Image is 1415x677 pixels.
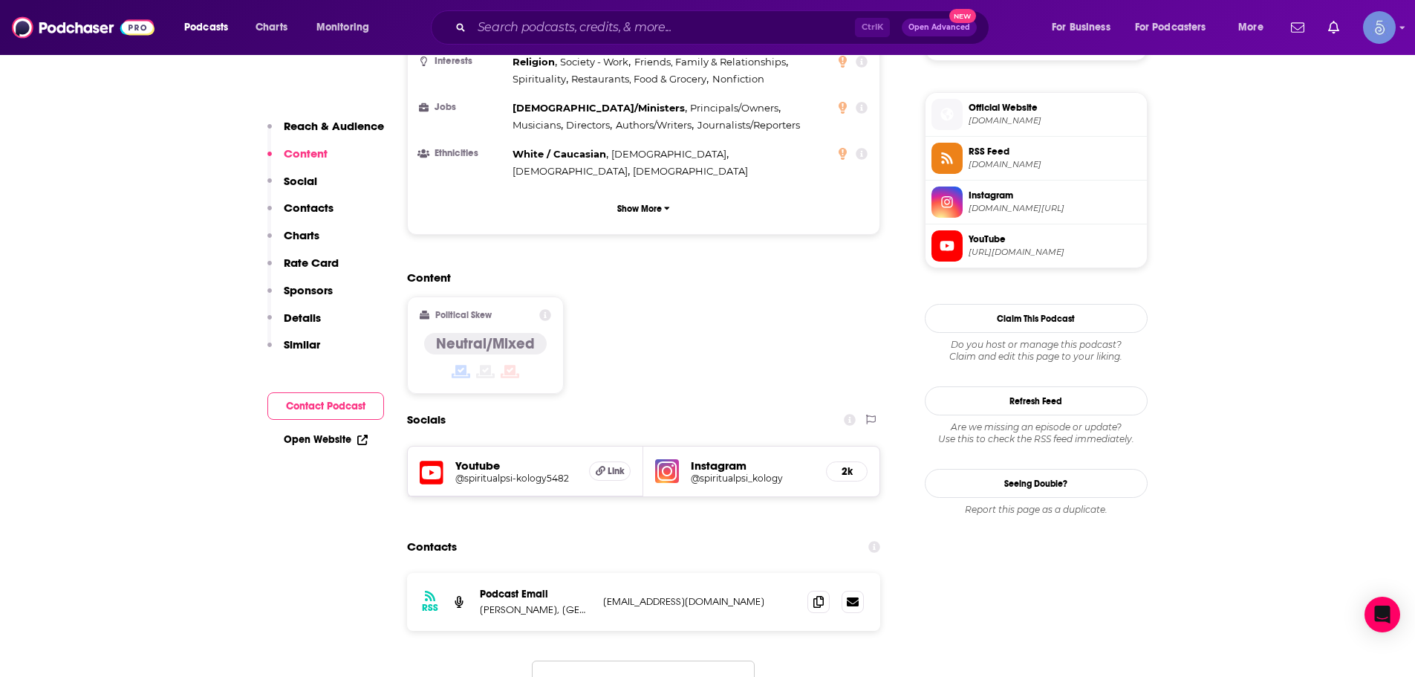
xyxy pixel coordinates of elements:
span: , [634,54,788,71]
button: Social [267,174,317,201]
p: Rate Card [284,256,339,270]
h5: Youtube [455,459,578,473]
span: Musicians [513,119,561,131]
span: instagram.com/spiritualpsi_kology [969,203,1141,214]
p: Sponsors [284,283,333,297]
a: Open Website [284,433,368,446]
span: , [513,117,563,134]
span: Official Website [969,101,1141,114]
button: Contacts [267,201,334,228]
a: @spiritualpsi_kology [691,473,814,484]
span: [DEMOGRAPHIC_DATA]/Ministers [513,102,685,114]
span: , [513,100,687,117]
p: Social [284,174,317,188]
span: , [560,54,631,71]
button: Sponsors [267,283,333,311]
span: Logged in as Spiral5-G1 [1363,11,1396,44]
a: YouTube[URL][DOMAIN_NAME] [931,230,1141,262]
p: Podcast Email [480,588,591,600]
h5: Instagram [691,459,814,473]
span: , [566,117,612,134]
span: Journalists/Reporters [697,119,800,131]
button: Rate Card [267,256,339,283]
span: Friends, Family & Relationships [634,56,786,68]
span: [DEMOGRAPHIC_DATA] [513,165,628,177]
button: Reach & Audience [267,119,384,146]
span: , [571,71,709,88]
a: Official Website[DOMAIN_NAME] [931,99,1141,130]
a: Seeing Double? [925,469,1148,498]
div: Claim and edit this page to your liking. [925,339,1148,363]
h5: 2k [839,465,855,478]
span: reneemckenna.com [969,115,1141,126]
span: Instagram [969,189,1141,202]
span: Open Advanced [908,24,970,31]
span: , [513,54,557,71]
div: Search podcasts, credits, & more... [445,10,1003,45]
img: iconImage [655,459,679,483]
div: Are we missing an episode or update? Use this to check the RSS feed immediately. [925,421,1148,445]
span: Restaurants, Food & Grocery [571,73,706,85]
span: Society - Work [560,56,628,68]
a: Link [589,461,631,481]
span: Principals/Owners [690,102,778,114]
button: open menu [306,16,388,39]
p: Show More [617,204,662,214]
span: Do you host or manage this podcast? [925,339,1148,351]
a: Instagram[DOMAIN_NAME][URL] [931,187,1141,218]
span: White / Caucasian [513,148,606,160]
span: Nonfiction [712,73,764,85]
span: Directors [566,119,610,131]
span: https://www.youtube.com/@spiritualpsi-kology5482 [969,247,1141,258]
a: RSS Feed[DOMAIN_NAME] [931,143,1141,174]
span: , [513,71,568,88]
span: , [611,146,729,163]
button: open menu [1041,16,1129,39]
span: For Podcasters [1135,17,1206,38]
div: Report this page as a duplicate. [925,504,1148,516]
button: Open AdvancedNew [902,19,977,36]
p: Charts [284,228,319,242]
button: Contact Podcast [267,392,384,420]
button: open menu [1228,16,1282,39]
span: Monitoring [316,17,369,38]
span: , [513,146,608,163]
h2: Socials [407,406,446,434]
span: [DEMOGRAPHIC_DATA] [611,148,726,160]
span: Religion [513,56,555,68]
button: Details [267,311,321,338]
button: Content [267,146,328,174]
span: More [1238,17,1263,38]
input: Search podcasts, credits, & more... [472,16,855,39]
button: Charts [267,228,319,256]
button: Show profile menu [1363,11,1396,44]
h4: Neutral/Mixed [436,334,535,353]
span: Podcasts [184,17,228,38]
p: Contacts [284,201,334,215]
span: anchor.fm [969,159,1141,170]
h2: Content [407,271,869,285]
img: Podchaser - Follow, Share and Rate Podcasts [12,13,154,42]
p: Similar [284,337,320,352]
span: Spirituality [513,73,566,85]
span: , [690,100,781,117]
button: Similar [267,337,320,365]
p: [PERSON_NAME], [GEOGRAPHIC_DATA] [480,603,591,616]
a: @spiritualpsi-kology5482 [455,473,578,484]
p: Details [284,311,321,325]
span: Authors/Writers [616,119,692,131]
button: open menu [1125,16,1228,39]
h3: Ethnicities [420,149,507,158]
button: Claim This Podcast [925,304,1148,333]
button: open menu [174,16,247,39]
span: Charts [256,17,287,38]
span: New [949,9,976,23]
span: Link [608,465,625,477]
h3: Jobs [420,103,507,112]
a: Show notifications dropdown [1322,15,1345,40]
div: Open Intercom Messenger [1364,597,1400,632]
span: For Business [1052,17,1110,38]
h2: Contacts [407,533,457,561]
